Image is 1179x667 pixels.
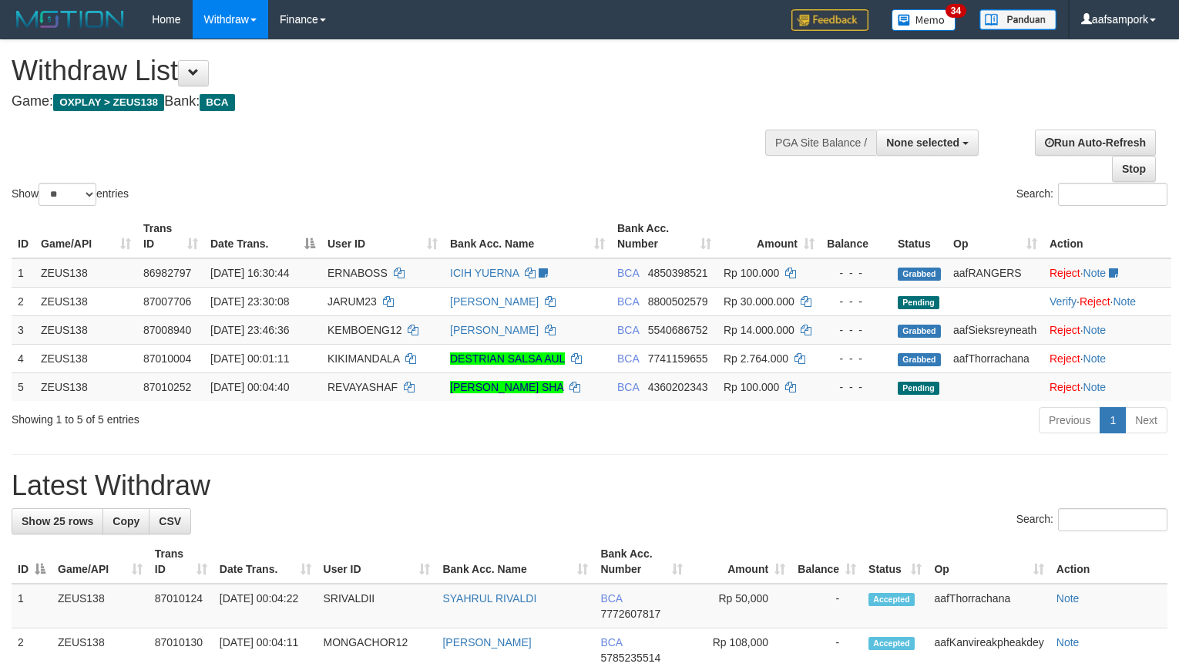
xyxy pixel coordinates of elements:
td: 4 [12,344,35,372]
div: - - - [827,351,885,366]
th: User ID: activate to sort column ascending [321,214,444,258]
img: Button%20Memo.svg [892,9,956,31]
a: Note [1113,295,1136,308]
a: Note [1083,324,1107,336]
a: Run Auto-Refresh [1035,130,1156,156]
span: Copy 5785235514 to clipboard [600,652,660,664]
h1: Latest Withdraw [12,470,1167,501]
th: Balance [821,214,892,258]
span: BCA [617,352,639,365]
span: Pending [898,382,939,395]
th: Amount: activate to sort column ascending [689,540,791,584]
span: 86982797 [143,267,191,279]
input: Search: [1058,508,1167,531]
th: Game/API: activate to sort column ascending [35,214,137,258]
label: Search: [1016,508,1167,531]
span: BCA [617,381,639,393]
a: CSV [149,508,191,534]
a: Note [1083,381,1107,393]
th: Status [892,214,947,258]
span: REVAYASHAF [327,381,398,393]
span: Pending [898,296,939,309]
span: Copy 7772607817 to clipboard [600,608,660,620]
td: aafThorrachana [928,584,1050,628]
span: JARUM23 [327,295,377,308]
th: Bank Acc. Name: activate to sort column ascending [444,214,611,258]
th: ID [12,214,35,258]
td: · [1043,372,1171,401]
span: 87010004 [143,352,191,365]
td: SRIVALDII [317,584,437,628]
div: PGA Site Balance / [765,130,876,156]
td: aafThorrachana [947,344,1043,372]
a: SYAHRUL RIVALDI [442,592,536,605]
td: 2 [12,287,35,315]
span: Copy 8800502579 to clipboard [648,295,708,308]
td: 5 [12,372,35,401]
span: ERNABOSS [327,267,388,279]
span: BCA [200,94,234,111]
a: 1 [1100,407,1126,433]
span: OXPLAY > ZEUS138 [53,94,164,111]
a: [PERSON_NAME] [450,295,539,308]
span: [DATE] 00:01:11 [210,352,289,365]
th: Date Trans.: activate to sort column ascending [213,540,317,584]
span: Copy [113,515,139,527]
td: ZEUS138 [35,287,137,315]
span: BCA [617,324,639,336]
td: ZEUS138 [35,315,137,344]
span: [DATE] 16:30:44 [210,267,289,279]
span: 87010252 [143,381,191,393]
span: Accepted [868,593,915,606]
span: Grabbed [898,325,941,338]
a: Reject [1050,267,1080,279]
td: · [1043,344,1171,372]
span: [DATE] 00:04:40 [210,381,289,393]
span: Accepted [868,637,915,650]
a: Note [1083,352,1107,365]
span: Grabbed [898,268,941,281]
span: [DATE] 23:30:08 [210,295,289,308]
span: BCA [617,267,639,279]
div: - - - [827,265,885,281]
img: Feedback.jpg [791,9,868,31]
span: CSV [159,515,181,527]
td: 1 [12,258,35,288]
label: Search: [1016,183,1167,206]
span: [DATE] 23:46:36 [210,324,289,336]
td: 3 [12,315,35,344]
span: Rp 100.000 [724,381,779,393]
th: Balance: activate to sort column ascending [791,540,862,584]
td: 1 [12,584,52,628]
a: ICIH YUERNA [450,267,519,279]
a: Reject [1080,295,1110,308]
span: Copy 4850398521 to clipboard [648,267,708,279]
td: aafRANGERS [947,258,1043,288]
a: Reject [1050,381,1080,393]
img: MOTION_logo.png [12,8,129,31]
span: Grabbed [898,353,941,366]
span: Copy 5540686752 to clipboard [648,324,708,336]
th: Amount: activate to sort column ascending [717,214,821,258]
td: ZEUS138 [35,344,137,372]
th: ID: activate to sort column descending [12,540,52,584]
a: [PERSON_NAME] [450,324,539,336]
th: Bank Acc. Number: activate to sort column ascending [594,540,689,584]
a: DESTRIAN SALSA AUL [450,352,565,365]
span: KIKIMANDALA [327,352,399,365]
a: Copy [102,508,149,534]
span: Show 25 rows [22,515,93,527]
span: Rp 14.000.000 [724,324,794,336]
span: BCA [600,636,622,648]
div: - - - [827,294,885,309]
span: BCA [617,295,639,308]
th: User ID: activate to sort column ascending [317,540,437,584]
td: - [791,584,862,628]
span: Rp 100.000 [724,267,779,279]
label: Show entries [12,183,129,206]
h1: Withdraw List [12,56,771,86]
span: KEMBOENG12 [327,324,401,336]
a: [PERSON_NAME] [442,636,531,648]
td: ZEUS138 [52,584,149,628]
div: - - - [827,322,885,338]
